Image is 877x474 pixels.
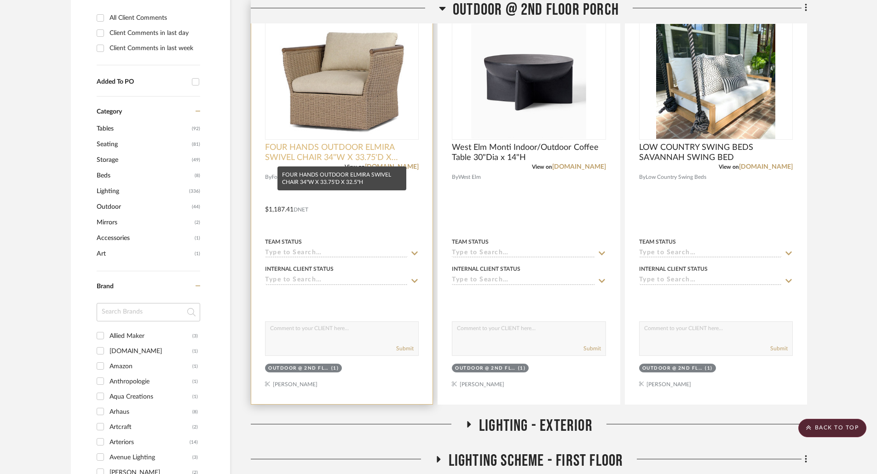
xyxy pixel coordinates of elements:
[195,231,200,246] span: (1)
[192,121,200,136] span: (92)
[345,164,365,170] span: View on
[192,344,198,359] div: (1)
[452,265,520,273] div: Internal Client Status
[719,164,739,170] span: View on
[265,23,418,139] div: 0
[110,11,198,25] div: All Client Comments
[583,344,601,353] button: Submit
[110,405,192,419] div: Arhaus
[646,173,706,182] span: Low Country Swing Beds
[110,329,192,343] div: Allied Maker
[97,137,190,152] span: Seating
[192,374,198,389] div: (1)
[192,153,200,167] span: (49)
[110,435,190,450] div: Arteriors
[97,246,192,262] span: Art
[192,329,198,343] div: (3)
[97,152,190,168] span: Storage
[396,344,414,353] button: Submit
[97,78,187,86] div: Added To PO
[110,420,192,434] div: Artcraft
[110,26,198,40] div: Client Comments in last day
[265,249,408,258] input: Type to Search…
[532,164,552,170] span: View on
[705,365,713,372] div: (1)
[273,24,410,139] img: FOUR HANDS OUTDOOR ELMIRA SWIVEL CHAIR 34"W X 33.75'D X 32.5"H
[656,24,775,139] img: LOW COUNTRY SWING BEDS SAVANNAH SWING BED
[192,359,198,374] div: (1)
[110,450,192,465] div: Avenue Lighting
[479,416,593,436] span: LIGHTING - EXTERIOR
[452,238,489,246] div: Team Status
[190,435,198,450] div: (14)
[271,173,300,182] span: Four Hands
[639,249,782,258] input: Type to Search…
[770,344,788,353] button: Submit
[642,365,703,372] div: OUTDOOR @ 2ND FLOOR PORCH
[192,405,198,419] div: (8)
[452,173,458,182] span: By
[639,276,782,285] input: Type to Search…
[268,365,329,372] div: OUTDOOR @ 2ND FLOOR PORCH
[192,420,198,434] div: (2)
[97,230,192,246] span: Accessories
[110,41,198,56] div: Client Comments in last week
[97,199,190,215] span: Outdoor
[192,450,198,465] div: (3)
[110,389,192,404] div: Aqua Creations
[97,168,192,183] span: Beds
[195,168,200,183] span: (8)
[195,215,200,230] span: (2)
[639,238,676,246] div: Team Status
[455,365,516,372] div: OUTDOOR @ 2ND FLOOR PORCH
[452,276,594,285] input: Type to Search…
[189,184,200,199] span: (336)
[110,359,192,374] div: Amazon
[265,143,419,163] span: FOUR HANDS OUTDOOR ELMIRA SWIVEL CHAIR 34"W X 33.75'D X 32.5"H
[639,173,646,182] span: By
[365,164,419,170] a: [DOMAIN_NAME]
[639,265,708,273] div: Internal Client Status
[195,246,200,261] span: (1)
[97,121,190,137] span: Tables
[192,200,200,214] span: (44)
[739,164,793,170] a: [DOMAIN_NAME]
[97,183,187,199] span: Lighting
[452,23,605,139] div: 0
[331,365,339,372] div: (1)
[97,303,200,321] input: Search Brands
[452,249,594,258] input: Type to Search…
[552,164,606,170] a: [DOMAIN_NAME]
[518,365,526,372] div: (1)
[97,215,192,230] span: Mirrors
[458,173,481,182] span: West Elm
[471,24,586,139] img: West Elm Monti Indoor/Outdoor Coffee Table 30"Dia x 14"H
[798,419,866,437] scroll-to-top-button: BACK TO TOP
[265,173,271,182] span: By
[110,374,192,389] div: Anthropologie
[110,344,192,359] div: [DOMAIN_NAME]
[452,143,606,163] span: West Elm Monti Indoor/Outdoor Coffee Table 30"Dia x 14"H
[97,283,114,290] span: Brand
[639,143,793,163] span: LOW COUNTRY SWING BEDS SAVANNAH SWING BED
[192,137,200,152] span: (81)
[449,451,623,471] span: LIGHTING SCHEME - FIRST FLOOR
[265,276,408,285] input: Type to Search…
[97,108,122,116] span: Category
[265,265,334,273] div: Internal Client Status
[640,23,792,139] div: 0
[192,389,198,404] div: (1)
[265,238,302,246] div: Team Status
